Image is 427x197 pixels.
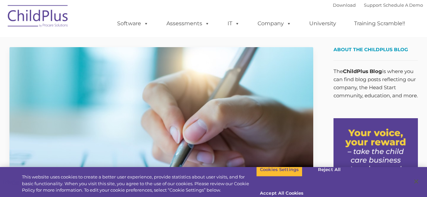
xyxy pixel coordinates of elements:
font: | [333,2,423,8]
a: Software [110,17,155,30]
div: This website uses cookies to create a better user experience, provide statistics about user visit... [22,174,256,194]
a: Assessments [160,17,216,30]
a: Training Scramble!! [347,17,412,30]
a: IT [221,17,246,30]
strong: ChildPlus Blog [343,68,382,74]
button: Reject All [308,163,350,177]
p: The is where you can find blog posts reflecting our company, the Head Start community, education,... [333,67,418,100]
a: Support [364,2,382,8]
a: University [302,17,343,30]
a: Download [333,2,356,8]
span: About the ChildPlus Blog [333,46,408,53]
button: Cookies Settings [256,163,302,177]
button: Close [409,174,424,189]
a: Schedule A Demo [383,2,423,8]
a: Company [251,17,298,30]
img: ChildPlus by Procare Solutions [4,0,72,34]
